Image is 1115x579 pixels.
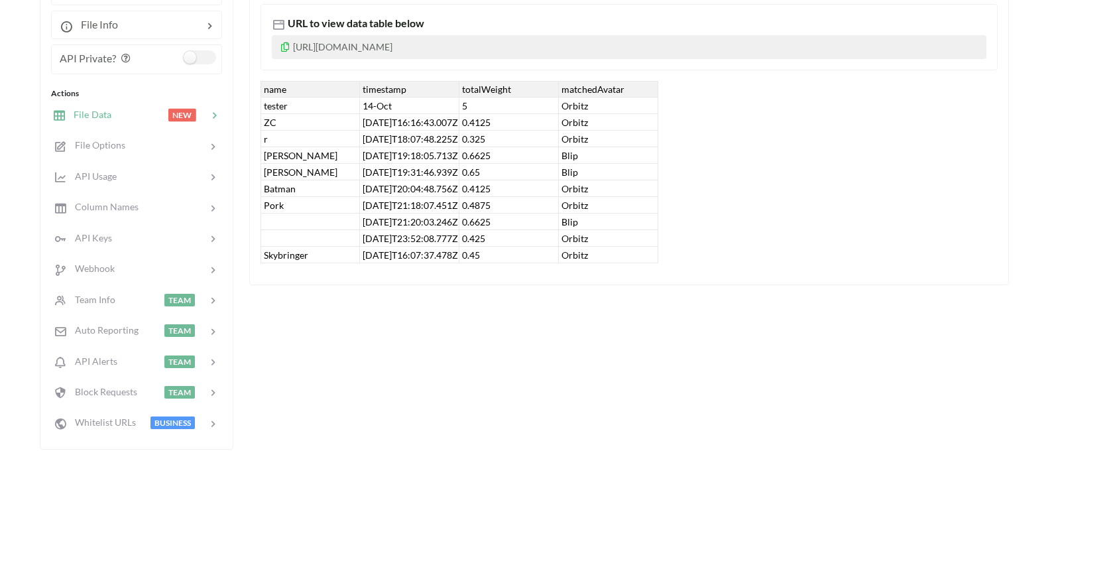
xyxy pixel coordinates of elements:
[73,18,118,31] span: File Info
[559,97,658,114] div: Orbitz
[360,114,459,131] div: [DATE]T16:16:43.007Z
[559,164,658,180] div: Blip
[559,230,658,247] div: Orbitz
[459,114,559,131] div: 0.4125
[150,417,195,429] span: BUSINESS
[51,88,222,99] div: Actions
[459,197,559,214] div: 0.4875
[559,147,658,164] div: Blip
[67,263,115,274] span: Webhook
[559,114,658,131] div: Orbitz
[459,214,559,230] div: 0.6625
[559,81,658,97] div: matchedAvatar
[285,17,424,29] span: URL to view data table below
[261,114,360,131] div: ZC
[60,52,116,64] span: API Private?
[164,355,195,368] span: TEAM
[559,214,658,230] div: Blip
[360,81,459,97] div: timestamp
[559,197,658,214] div: Orbitz
[459,131,559,147] div: 0.325
[559,247,658,263] div: Orbitz
[164,294,195,306] span: TEAM
[459,81,559,97] div: totalWeight
[164,324,195,337] span: TEAM
[261,131,360,147] div: r
[168,109,196,121] span: NEW
[459,97,559,114] div: 5
[67,170,117,182] span: API Usage
[67,294,115,305] span: Team Info
[360,147,459,164] div: [DATE]T19:18:05.713Z
[272,35,986,59] p: [URL][DOMAIN_NAME]
[261,164,360,180] div: [PERSON_NAME]
[360,197,459,214] div: [DATE]T21:18:07.451Z
[261,197,360,214] div: Pork
[360,164,459,180] div: [DATE]T19:31:46.939Z
[360,230,459,247] div: [DATE]T23:52:08.777Z
[360,97,459,114] div: 14-Oct
[67,139,125,151] span: File Options
[360,180,459,197] div: [DATE]T20:04:48.756Z
[459,180,559,197] div: 0.4125
[164,386,195,399] span: TEAM
[66,109,111,120] span: File Data
[67,355,117,367] span: API Alerts
[459,164,559,180] div: 0.65
[360,214,459,230] div: [DATE]T21:20:03.246Z
[559,131,658,147] div: Orbitz
[360,131,459,147] div: [DATE]T18:07:48.225Z
[459,247,559,263] div: 0.45
[559,180,658,197] div: Orbitz
[459,147,559,164] div: 0.6625
[67,386,137,397] span: Block Requests
[67,324,139,336] span: Auto Reporting
[261,247,360,263] div: Skybringer
[261,180,360,197] div: Batman
[261,81,360,97] div: name
[67,417,136,428] span: Whitelist URLs
[67,201,139,212] span: Column Names
[459,230,559,247] div: 0.425
[67,232,112,243] span: API Keys
[261,97,360,114] div: tester
[261,147,360,164] div: [PERSON_NAME]
[360,247,459,263] div: [DATE]T16:07:37.478Z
